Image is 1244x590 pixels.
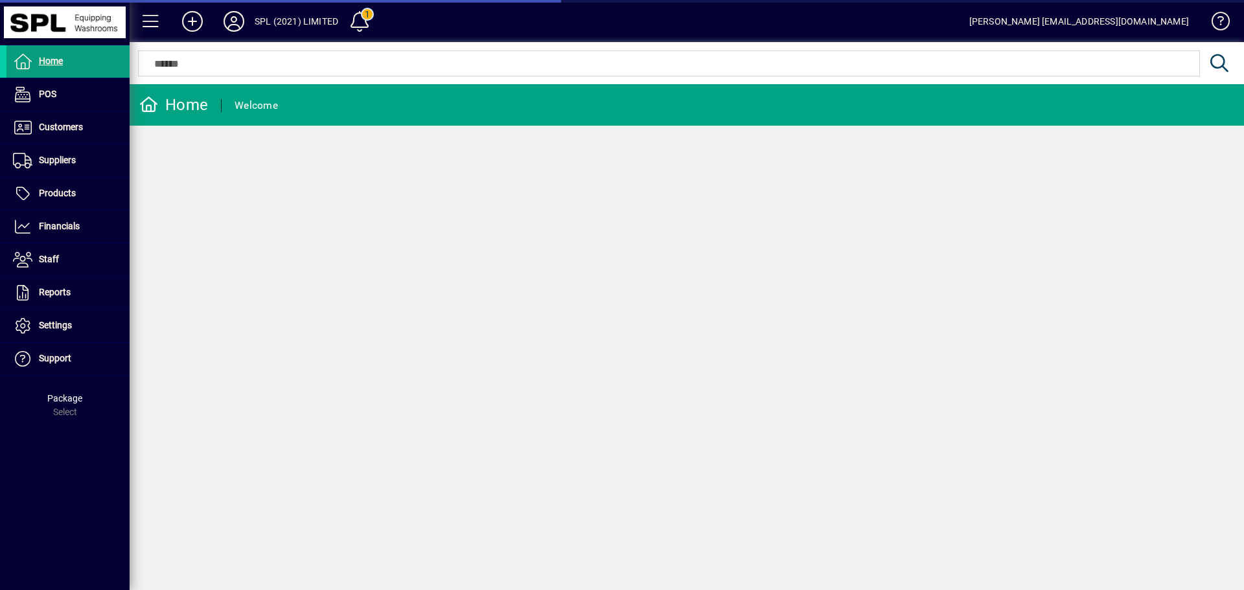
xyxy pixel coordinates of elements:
[1202,3,1228,45] a: Knowledge Base
[6,144,130,177] a: Suppliers
[39,56,63,66] span: Home
[213,10,255,33] button: Profile
[6,177,130,210] a: Products
[172,10,213,33] button: Add
[39,122,83,132] span: Customers
[6,78,130,111] a: POS
[39,254,59,264] span: Staff
[969,11,1189,32] div: [PERSON_NAME] [EMAIL_ADDRESS][DOMAIN_NAME]
[6,111,130,144] a: Customers
[39,155,76,165] span: Suppliers
[6,244,130,276] a: Staff
[39,287,71,297] span: Reports
[39,188,76,198] span: Products
[139,95,208,115] div: Home
[47,393,82,403] span: Package
[6,277,130,309] a: Reports
[235,95,278,116] div: Welcome
[39,89,56,99] span: POS
[255,11,338,32] div: SPL (2021) LIMITED
[6,343,130,375] a: Support
[6,210,130,243] a: Financials
[39,320,72,330] span: Settings
[39,353,71,363] span: Support
[6,310,130,342] a: Settings
[39,221,80,231] span: Financials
